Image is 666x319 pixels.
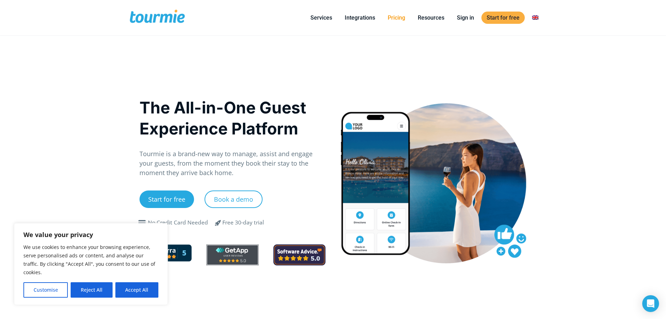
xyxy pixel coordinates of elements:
a: Services [305,13,337,22]
div: No Credit Card Needed [148,219,208,227]
a: Resources [413,13,450,22]
p: Tourmie is a brand-new way to manage, assist and engage your guests, from the moment they book th... [139,149,326,178]
h1: The All-in-One Guest Experience Platform [139,97,326,139]
div: Free 30-day trial [222,219,264,227]
span:  [210,219,227,227]
a: Book a demo [205,190,263,208]
button: Accept All [115,282,158,298]
a: Start for free [139,190,194,208]
div: Open Intercom Messenger [642,295,659,312]
p: We use cookies to enhance your browsing experience, serve personalised ads or content, and analys... [23,243,158,277]
a: Pricing [382,13,410,22]
span:  [137,220,148,226]
a: Sign in [452,13,479,22]
p: We value your privacy [23,230,158,239]
button: Reject All [71,282,112,298]
a: Start for free [481,12,525,24]
button: Customise [23,282,68,298]
a: Integrations [339,13,380,22]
